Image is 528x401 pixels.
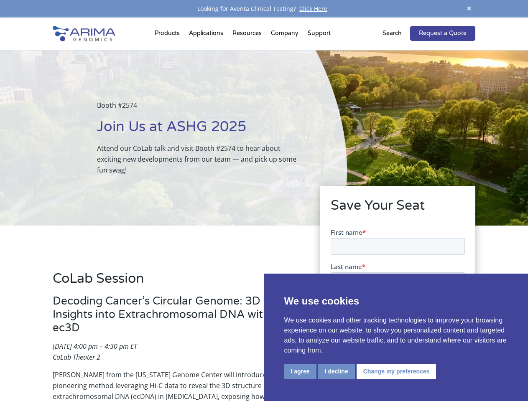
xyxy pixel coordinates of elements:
p: We use cookies and other tracking technologies to improve your browsing experience on our website... [284,315,508,355]
button: I agree [284,364,316,379]
div: Looking for Aventa Clinical Testing? [53,3,475,14]
a: Click Here [296,5,331,13]
h3: Decoding Cancer’s Circular Genome: 3D Insights into Extrachromosomal DNA with ec3D [53,294,297,341]
p: Booth #2574 [97,100,305,117]
em: CoLab Theater 2 [53,353,100,362]
h2: CoLab Session [53,269,297,294]
p: Attend our CoLab talk and visit Booth #2574 to hear about exciting new developments from our team... [97,143,305,175]
em: [DATE] 4:00 pm – 4:30 pm ET [53,342,137,351]
h1: Join Us at ASHG 2025 [97,117,305,143]
img: Arima-Genomics-logo [53,26,115,41]
button: Change my preferences [357,364,436,379]
a: Request a Quote [410,26,475,41]
p: Search [383,28,402,39]
h2: Save Your Seat [331,196,465,221]
button: I decline [318,364,355,379]
p: We use cookies [284,294,508,309]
